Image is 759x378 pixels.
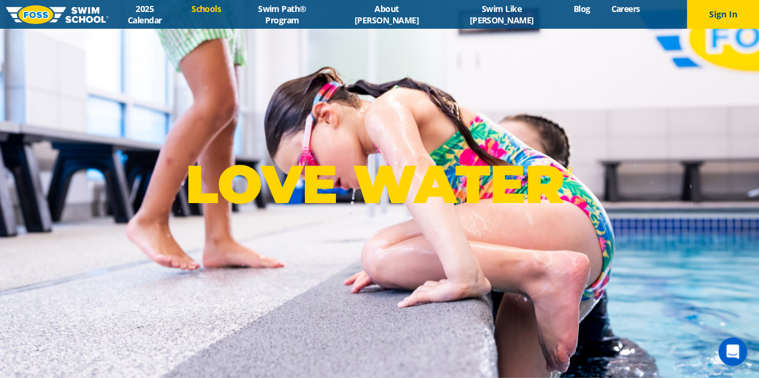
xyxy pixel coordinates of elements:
a: Schools [181,3,232,14]
a: Blog [563,3,601,14]
a: Careers [601,3,650,14]
p: LOVE WATER [185,152,574,216]
a: Swim Like [PERSON_NAME] [440,3,563,26]
img: FOSS Swim School Logo [6,5,109,24]
sup: ® [564,164,574,179]
a: Swim Path® Program [232,3,333,26]
iframe: Intercom live chat [718,337,747,366]
a: About [PERSON_NAME] [333,3,440,26]
a: 2025 Calendar [109,3,181,26]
